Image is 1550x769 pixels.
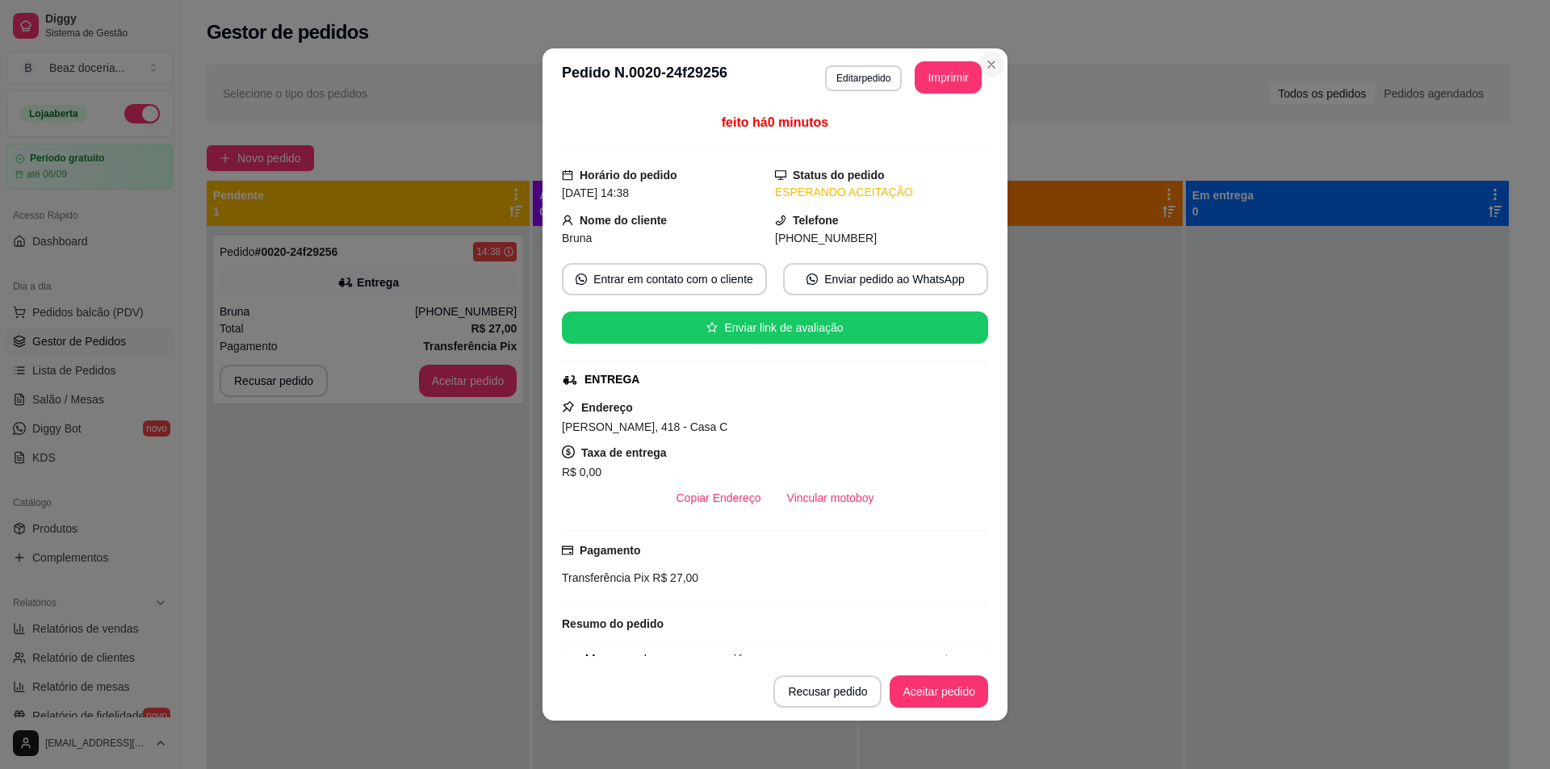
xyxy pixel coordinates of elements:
[775,232,877,244] span: [PHONE_NUMBER]
[978,52,1004,77] button: Close
[562,571,649,584] span: Transferência Pix
[562,215,573,226] span: user
[584,371,639,388] div: ENTREGA
[775,184,988,201] div: ESPERANDO ACEITAÇÃO
[562,311,988,344] button: starEnviar link de avaliação
[773,675,882,708] button: Recusar pedido
[915,61,982,94] button: Imprimir
[825,65,902,91] button: Editarpedido
[562,617,664,630] strong: Resumo do pedido
[581,401,633,414] strong: Endereço
[774,482,887,514] button: Vincular motoboy
[935,654,981,667] strong: R$ 12,00
[580,169,677,182] strong: Horário do pedido
[562,420,727,433] span: [PERSON_NAME], 418 - Casa C
[562,263,767,295] button: whats-appEntrar em contato com o cliente
[793,169,885,182] strong: Status do pedido
[569,650,935,670] div: Morango do amor maracujá
[649,571,698,584] span: R$ 27,00
[581,446,667,459] strong: Taxa de entrega
[576,274,587,285] span: whats-app
[580,214,667,227] strong: Nome do cliente
[562,466,601,479] span: R$ 0,00
[562,545,573,556] span: credit-card
[890,675,988,708] button: Aceitar pedido
[722,115,828,129] span: feito há 0 minutos
[706,322,718,333] span: star
[562,61,727,94] h3: Pedido N. 0020-24f29256
[562,186,629,199] span: [DATE] 14:38
[775,215,786,226] span: phone
[562,400,575,413] span: pushpin
[580,544,640,557] strong: Pagamento
[806,274,818,285] span: whats-app
[793,214,839,227] strong: Telefone
[664,482,774,514] button: Copiar Endereço
[562,445,575,458] span: dollar
[569,654,582,667] strong: 1 x
[562,232,592,244] span: Bruna
[562,169,573,181] span: calendar
[775,169,786,181] span: desktop
[783,263,988,295] button: whats-appEnviar pedido ao WhatsApp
